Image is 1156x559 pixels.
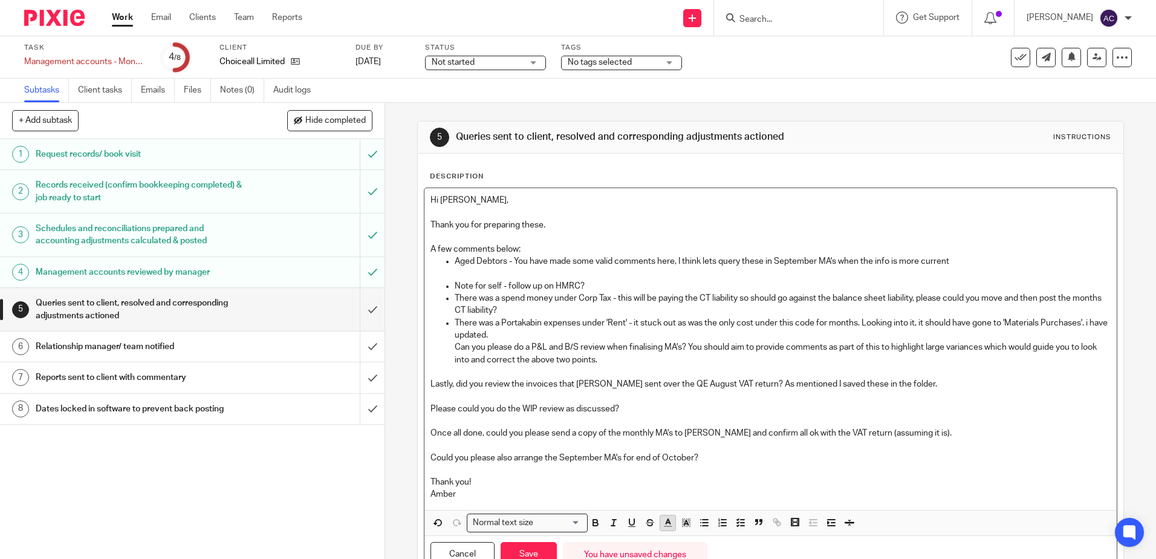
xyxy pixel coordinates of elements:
div: Search for option [467,514,588,532]
h1: Records received (confirm bookkeeping completed) & job ready to start [36,176,244,207]
label: Tags [561,43,682,53]
p: Could you please also arrange the September MA's for end of October? [430,452,1110,464]
img: svg%3E [1099,8,1119,28]
span: Hide completed [305,116,366,126]
h1: Relationship manager/ team notified [36,338,244,356]
p: Amber [430,488,1110,500]
p: There was a spend money under Corp Tax - this will be paying the CT liability so should go agains... [455,292,1110,317]
div: 5 [12,301,29,318]
p: Hi [PERSON_NAME], [430,194,1110,206]
div: 8 [12,400,29,417]
p: Can you please do a P&L and B/S review when finalising MA's? You should aim to provide comments a... [455,341,1110,366]
span: Normal text size [470,517,536,529]
div: 7 [12,369,29,386]
p: [PERSON_NAME] [1027,11,1093,24]
h1: Schedules and reconciliations prepared and accounting adjustments calculated & posted [36,220,244,250]
small: /8 [174,54,181,61]
label: Client [219,43,340,53]
div: Instructions [1053,132,1111,142]
h1: Request records/ book visit [36,145,244,163]
h1: Management accounts reviewed by manager [36,263,244,281]
h1: Reports sent to client with commentary [36,368,244,387]
input: Search [738,15,847,25]
div: 5 [430,128,449,147]
div: 3 [12,226,29,243]
span: No tags selected [568,58,632,67]
p: Thank you! [430,476,1110,488]
h1: Dates locked in software to prevent back posting [36,400,244,418]
h1: Queries sent to client, resolved and corresponding adjustments actioned [36,294,244,325]
span: Get Support [913,13,960,22]
a: Notes (0) [220,79,264,102]
input: Search for option [537,517,580,529]
a: Subtasks [24,79,69,102]
p: Thank you for preparing these. [430,219,1110,231]
a: Work [112,11,133,24]
a: Files [184,79,211,102]
a: Email [151,11,171,24]
p: A few comments below: [430,243,1110,255]
p: Lastly, did you review the invoices that [PERSON_NAME] sent over the QE August VAT return? As men... [430,378,1110,390]
label: Task [24,43,145,53]
span: [DATE] [356,57,381,66]
img: Pixie [24,10,85,26]
a: Emails [141,79,175,102]
div: Management accounts - Monthly [24,56,145,68]
label: Due by [356,43,410,53]
a: Client tasks [78,79,132,102]
h1: Queries sent to client, resolved and corresponding adjustments actioned [456,131,796,143]
p: Note for self - follow up on HMRC? [455,280,1110,292]
p: Aged Debtors - You have made some valid comments here, I think lets query these in September MA's... [455,255,1110,267]
div: 4 [12,264,29,281]
label: Status [425,43,546,53]
p: Choiceall Limited [219,56,285,68]
a: Team [234,11,254,24]
div: 4 [169,50,181,64]
div: 1 [12,146,29,163]
a: Audit logs [273,79,320,102]
p: Please could you do the WIP review as discussed? [430,403,1110,415]
span: Not started [432,58,475,67]
a: Reports [272,11,302,24]
div: 2 [12,183,29,200]
p: Description [430,172,484,181]
div: 6 [12,338,29,355]
button: Hide completed [287,110,372,131]
button: + Add subtask [12,110,79,131]
a: Clients [189,11,216,24]
p: Once all done, could you please send a copy of the monthly MA's to [PERSON_NAME] and confirm all ... [430,427,1110,439]
p: There was a Portakabin expenses under 'Rent' - it stuck out as was the only cost under this code ... [455,317,1110,342]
